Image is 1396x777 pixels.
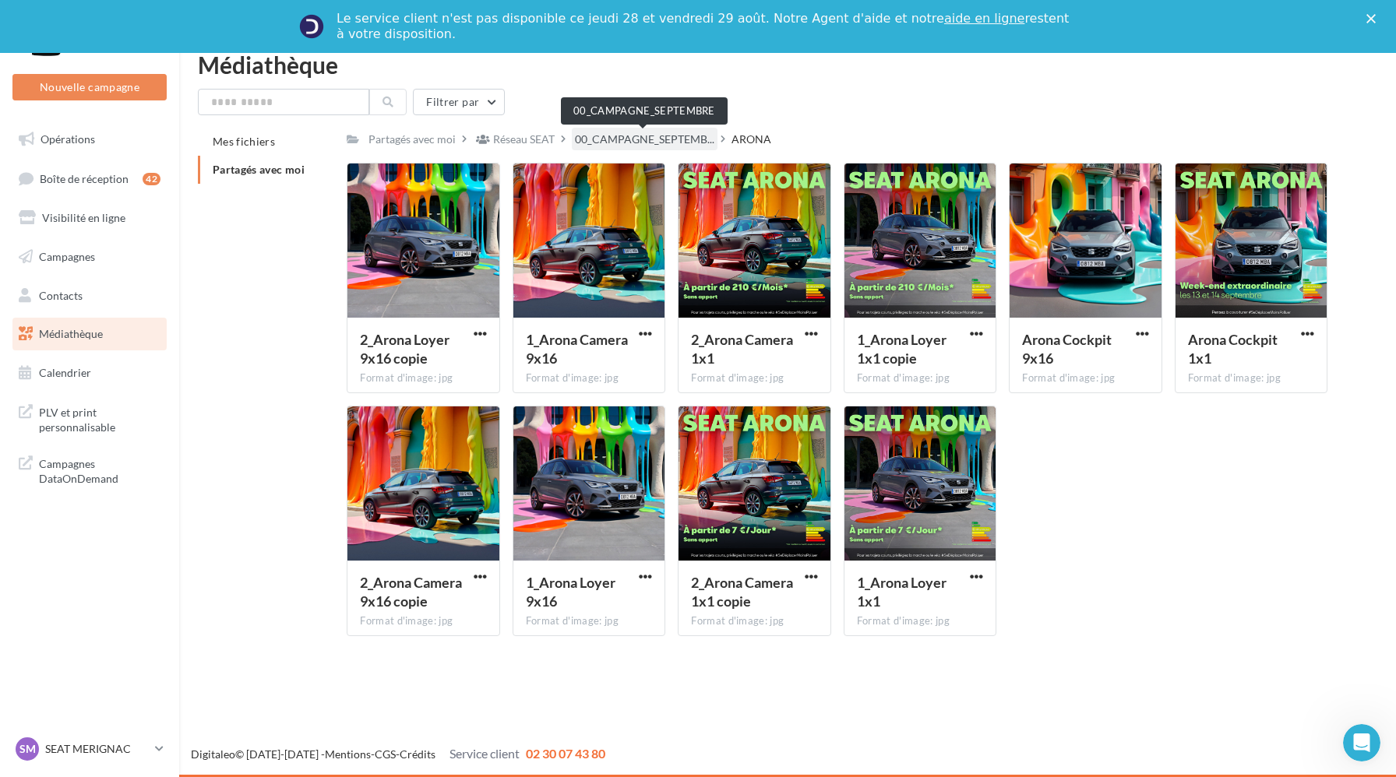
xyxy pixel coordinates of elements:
[12,734,167,764] a: SM SEAT MERIGNAC
[1188,371,1315,385] div: Format d'image: jpg
[526,331,628,367] span: 1_Arona Camera 9x16
[857,331,947,367] span: 1_Arona Loyer 1x1 copie
[691,574,793,610] span: 2_Arona Camera 1x1 copie
[40,171,129,185] span: Boîte de réception
[12,74,167,100] button: Nouvelle campagne
[575,132,714,147] span: 00_CAMPAGNE_SEPTEMB...
[360,574,462,610] span: 2_Arona Camera 9x16 copie
[691,331,793,367] span: 2_Arona Camera 1x1
[19,741,36,757] span: SM
[526,371,653,385] div: Format d'image: jpg
[449,746,520,761] span: Service client
[400,747,435,761] a: Crédits
[325,747,371,761] a: Mentions
[45,741,149,757] p: SEAT MERIGNAC
[198,53,1377,76] div: Médiathèque
[213,135,275,148] span: Mes fichiers
[857,614,984,628] div: Format d'image: jpg
[213,163,305,176] span: Partagés avec moi
[41,132,95,146] span: Opérations
[526,746,605,761] span: 02 30 07 43 80
[337,11,1072,42] div: Le service client n'est pas disponible ce jeudi 28 et vendredi 29 août. Notre Agent d'aide et not...
[9,241,170,273] a: Campagnes
[9,162,170,195] a: Boîte de réception42
[368,132,456,147] div: Partagés avec moi
[9,318,170,350] a: Médiathèque
[9,202,170,234] a: Visibilité en ligne
[39,288,83,301] span: Contacts
[360,371,487,385] div: Format d'image: jpg
[191,747,605,761] span: © [DATE]-[DATE] - - -
[191,747,235,761] a: Digitaleo
[944,11,1024,26] a: aide en ligne
[9,280,170,312] a: Contacts
[42,211,125,224] span: Visibilité en ligne
[691,371,818,385] div: Format d'image: jpg
[526,614,653,628] div: Format d'image: jpg
[39,250,95,263] span: Campagnes
[360,331,449,367] span: 2_Arona Loyer 9x16 copie
[731,132,771,147] div: ARONA
[39,402,160,435] span: PLV et print personnalisable
[39,327,103,340] span: Médiathèque
[493,132,555,147] div: Réseau SEAT
[1022,331,1112,367] span: Arona Cockpit 9x16
[1022,371,1149,385] div: Format d'image: jpg
[39,453,160,487] span: Campagnes DataOnDemand
[9,447,170,493] a: Campagnes DataOnDemand
[857,574,947,610] span: 1_Arona Loyer 1x1
[1188,331,1278,367] span: Arona Cockpit 1x1
[9,357,170,389] a: Calendrier
[857,371,984,385] div: Format d'image: jpg
[375,747,396,761] a: CGS
[143,173,160,185] div: 42
[526,574,615,610] span: 1_Arona Loyer 9x16
[360,614,487,628] div: Format d'image: jpg
[1366,14,1382,23] div: Fermer
[413,89,505,115] button: Filtrer par
[39,366,91,379] span: Calendrier
[1343,724,1380,761] iframe: Intercom live chat
[299,14,324,39] img: Profile image for Service-Client
[561,97,728,125] div: 00_CAMPAGNE_SEPTEMBRE
[691,614,818,628] div: Format d'image: jpg
[9,123,170,156] a: Opérations
[9,396,170,441] a: PLV et print personnalisable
